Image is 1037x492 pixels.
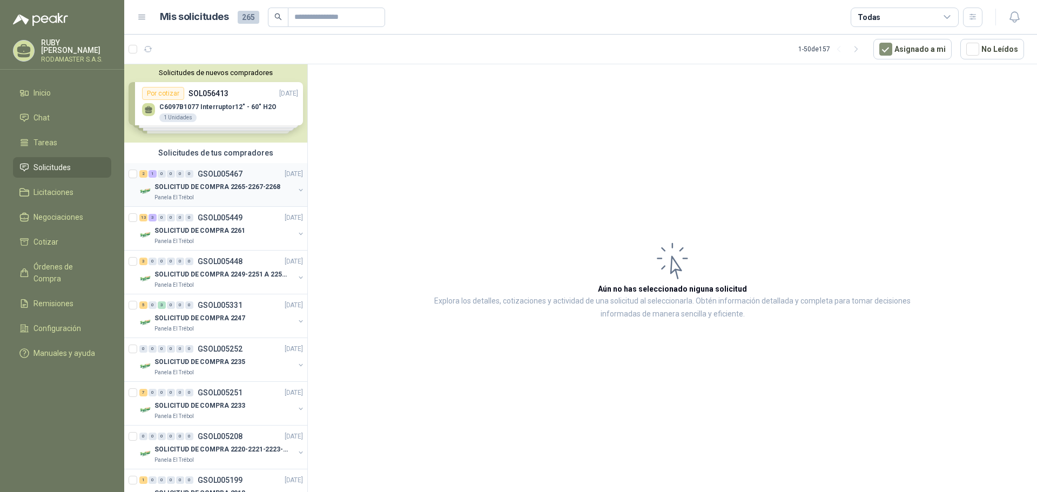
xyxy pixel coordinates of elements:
span: Tareas [33,137,57,149]
div: Solicitudes de nuevos compradoresPor cotizarSOL056413[DATE] C6097B1077 Interruptor12" - 60" H2O1 ... [124,64,307,143]
div: 0 [176,258,184,265]
h3: Aún no has seleccionado niguna solicitud [598,283,747,295]
span: Licitaciones [33,186,73,198]
div: 0 [158,433,166,440]
div: 0 [149,258,157,265]
p: SOLICITUD DE COMPRA 2265-2267-2268 [154,182,280,192]
div: 0 [167,433,175,440]
div: 0 [139,345,147,353]
span: Órdenes de Compra [33,261,101,285]
p: [DATE] [285,475,303,486]
div: 0 [176,345,184,353]
span: Remisiones [33,298,73,309]
img: Logo peakr [13,13,68,26]
p: RODAMASTER S.A.S. [41,56,111,63]
div: 0 [158,214,166,221]
span: Chat [33,112,50,124]
div: 0 [176,301,184,309]
div: 7 [139,389,147,396]
div: 3 [139,258,147,265]
p: Panela El Trébol [154,456,194,464]
div: 0 [149,476,157,484]
p: GSOL005208 [198,433,243,440]
p: [DATE] [285,432,303,442]
p: GSOL005199 [198,476,243,484]
p: Panela El Trébol [154,325,194,333]
div: 0 [167,214,175,221]
p: RUBY [PERSON_NAME] [41,39,111,54]
span: Solicitudes [33,161,71,173]
span: 265 [238,11,259,24]
a: 0 0 0 0 0 0 GSOL005208[DATE] Company LogoSOLICITUD DE COMPRA 2220-2221-2223-2224Panela El Trébol [139,430,305,464]
a: 7 0 0 0 0 0 GSOL005251[DATE] Company LogoSOLICITUD DE COMPRA 2233Panela El Trébol [139,386,305,421]
p: Panela El Trébol [154,368,194,377]
div: 0 [167,258,175,265]
a: Órdenes de Compra [13,257,111,289]
img: Company Logo [139,360,152,373]
button: No Leídos [960,39,1024,59]
div: 0 [185,214,193,221]
a: Solicitudes [13,157,111,178]
p: SOLICITUD DE COMPRA 2247 [154,313,245,323]
p: SOLICITUD DE COMPRA 2249-2251 A 2256-2258 Y 2262 [154,269,289,280]
div: 0 [158,476,166,484]
div: 2 [139,170,147,178]
div: Todas [858,11,880,23]
img: Company Logo [139,272,152,285]
div: 0 [158,345,166,353]
div: 0 [176,476,184,484]
div: 1 [149,170,157,178]
div: 0 [167,301,175,309]
p: [DATE] [285,344,303,354]
p: Panela El Trébol [154,193,194,202]
span: Configuración [33,322,81,334]
div: 0 [185,389,193,396]
p: [DATE] [285,257,303,267]
a: 13 3 0 0 0 0 GSOL005449[DATE] Company LogoSOLICITUD DE COMPRA 2261Panela El Trébol [139,211,305,246]
p: SOLICITUD DE COMPRA 2233 [154,401,245,411]
span: Inicio [33,87,51,99]
div: 0 [185,476,193,484]
a: Manuales y ayuda [13,343,111,363]
p: GSOL005449 [198,214,243,221]
div: 0 [185,301,193,309]
a: Licitaciones [13,182,111,203]
p: GSOL005331 [198,301,243,309]
p: [DATE] [285,213,303,223]
img: Company Logo [139,228,152,241]
span: Negociaciones [33,211,83,223]
div: 0 [167,476,175,484]
img: Company Logo [139,447,152,460]
p: [DATE] [285,388,303,398]
a: Inicio [13,83,111,103]
a: 0 0 0 0 0 0 GSOL005252[DATE] Company LogoSOLICITUD DE COMPRA 2235Panela El Trébol [139,342,305,377]
div: 5 [139,301,147,309]
div: 0 [139,433,147,440]
div: 0 [158,170,166,178]
div: 0 [185,433,193,440]
p: SOLICITUD DE COMPRA 2235 [154,357,245,367]
a: Tareas [13,132,111,153]
div: 0 [185,258,193,265]
a: Negociaciones [13,207,111,227]
p: Explora los detalles, cotizaciones y actividad de una solicitud al seleccionarla. Obtén informaci... [416,295,929,321]
p: GSOL005252 [198,345,243,353]
p: GSOL005251 [198,389,243,396]
p: [DATE] [285,169,303,179]
a: 2 1 0 0 0 0 GSOL005467[DATE] Company LogoSOLICITUD DE COMPRA 2265-2267-2268Panela El Trébol [139,167,305,202]
span: search [274,13,282,21]
div: 3 [158,301,166,309]
button: Solicitudes de nuevos compradores [129,69,303,77]
span: Manuales y ayuda [33,347,95,359]
p: Panela El Trébol [154,412,194,421]
p: SOLICITUD DE COMPRA 2220-2221-2223-2224 [154,444,289,455]
a: Cotizar [13,232,111,252]
div: 3 [149,214,157,221]
img: Company Logo [139,185,152,198]
div: 0 [176,433,184,440]
div: 0 [149,345,157,353]
div: 0 [176,214,184,221]
h1: Mis solicitudes [160,9,229,25]
p: GSOL005467 [198,170,243,178]
div: 0 [167,389,175,396]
